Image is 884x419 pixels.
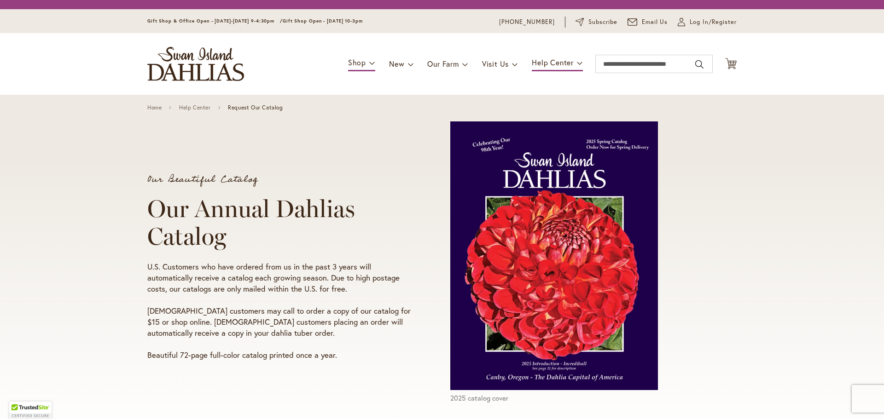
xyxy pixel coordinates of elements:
p: Beautiful 72-page full-color catalog printed once a year. [147,350,415,361]
a: store logo [147,47,244,81]
span: New [389,59,404,69]
span: Gift Shop & Office Open - [DATE]-[DATE] 9-4:30pm / [147,18,283,24]
p: [DEMOGRAPHIC_DATA] customers may call to order a copy of our catalog for $15 or shop online. [DEM... [147,305,415,339]
a: Help Center [179,104,211,111]
a: Log In/Register [678,17,737,27]
span: Visit Us [482,59,509,69]
span: Request Our Catalog [228,104,283,111]
span: Our Farm [427,59,459,69]
h1: Our Annual Dahlias Catalog [147,195,415,250]
a: [PHONE_NUMBER] [499,17,555,27]
span: Email Us [642,17,668,27]
span: Log In/Register [690,17,737,27]
span: Shop [348,57,366,67]
a: Subscribe [576,17,617,27]
button: Search [695,57,704,72]
img: 2025 catalog cover [450,121,658,390]
p: U.S. Customers who have ordered from us in the past 3 years will automatically receive a catalog ... [147,261,415,294]
span: Help Center [532,57,574,67]
span: Subscribe [588,17,617,27]
a: Home [147,104,162,111]
p: Our Beautiful Catalog [147,175,415,184]
a: Email Us [628,17,668,27]
span: Gift Shop Open - [DATE] 10-3pm [283,18,363,24]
